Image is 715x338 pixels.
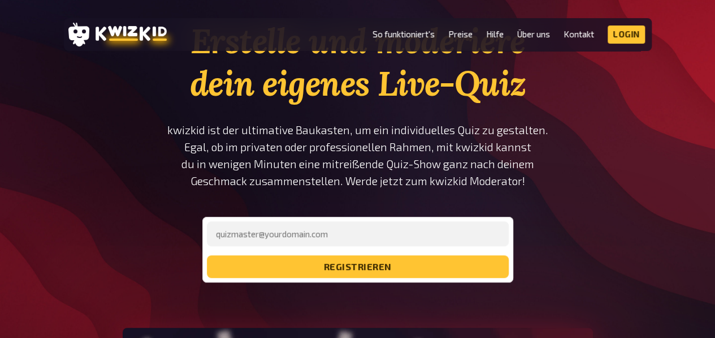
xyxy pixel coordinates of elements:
a: So funktioniert's [372,29,435,39]
input: quizmaster@yourdomain.com [207,221,509,246]
a: Hilfe [486,29,504,39]
a: Preise [448,29,473,39]
h1: Erstelle und moderiere dein eigenes Live-Quiz [167,20,549,105]
a: Über uns [517,29,550,39]
a: Login [608,25,645,44]
p: kwizkid ist der ultimative Baukasten, um ein individuelles Quiz zu gestalten. Egal, ob im private... [167,122,549,190]
button: registrieren [207,255,509,278]
a: Kontakt [564,29,594,39]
